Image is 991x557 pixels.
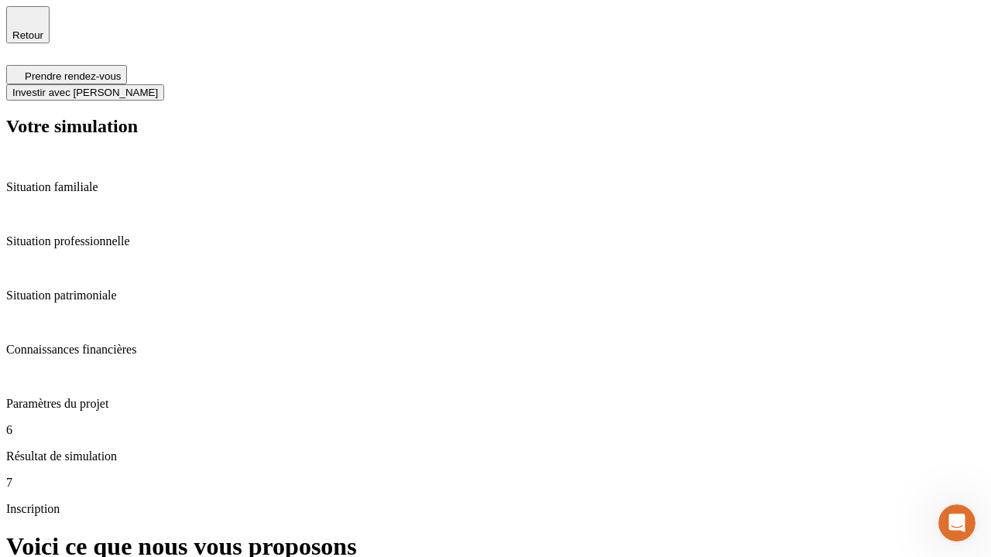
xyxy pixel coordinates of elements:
[6,502,985,516] p: Inscription
[6,289,985,302] p: Situation patrimoniale
[12,29,43,41] span: Retour
[938,504,976,542] iframe: Intercom live chat
[6,476,985,490] p: 7
[6,397,985,411] p: Paramètres du projet
[6,6,50,43] button: Retour
[6,65,127,84] button: Prendre rendez-vous
[6,343,985,357] p: Connaissances financières
[6,423,985,437] p: 6
[6,180,985,194] p: Situation familiale
[6,449,985,463] p: Résultat de simulation
[25,70,121,82] span: Prendre rendez-vous
[12,87,158,98] span: Investir avec [PERSON_NAME]
[6,116,985,137] h2: Votre simulation
[6,84,164,101] button: Investir avec [PERSON_NAME]
[6,234,985,248] p: Situation professionnelle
